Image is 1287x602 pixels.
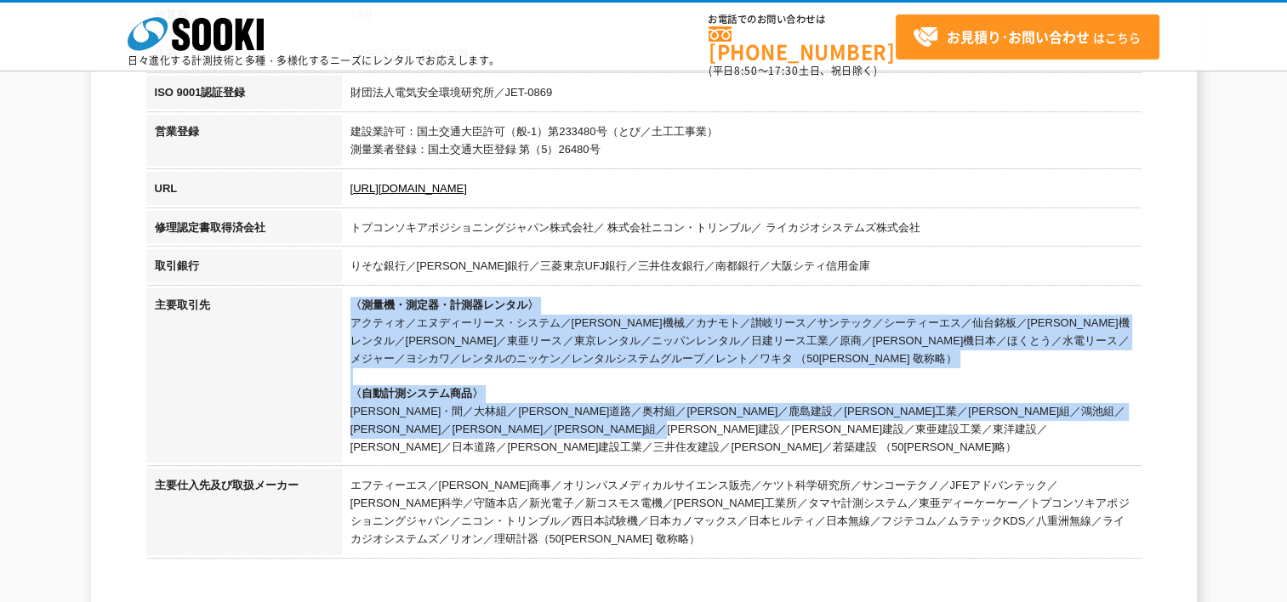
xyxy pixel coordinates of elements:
span: 8:50 [734,63,758,78]
a: [URL][DOMAIN_NAME] [350,182,467,195]
td: トプコンソキアポジショニングジャパン株式会社／ 株式会社ニコン・トリンブル／ ライカジオシステムズ株式会社 [342,211,1142,250]
td: 建設業許可：国土交通大臣許可（般-1）第233480号（とび／土工工事業） 測量業者登録：国土交通大臣登録 第（5）26480号 [342,115,1142,172]
td: エフティーエス／[PERSON_NAME]商事／オリンパスメディカルサイエンス販売／ケツト科学研究所／サンコーテクノ／JFEアドバンテック／[PERSON_NAME]科学／守随本店／新光電子／新... [342,469,1142,560]
span: お電話でのお問い合わせは [709,14,896,25]
strong: お見積り･お問い合わせ [947,26,1090,47]
span: 〈自動計測システム商品〉 [350,387,483,400]
th: 修理認定書取得済会社 [146,211,342,250]
th: URL [146,172,342,211]
td: りそな銀行／[PERSON_NAME]銀行／三菱東京UFJ銀行／三井住友銀行／南都銀行／大阪シティ信用金庫 [342,249,1142,288]
p: 日々進化する計測技術と多種・多様化するニーズにレンタルでお応えします。 [128,55,500,65]
th: 営業登録 [146,115,342,172]
th: 取引銀行 [146,249,342,288]
th: 主要取引先 [146,288,342,469]
a: お見積り･お問い合わせはこちら [896,14,1159,60]
td: 財団法人電気安全環境研究所／JET-0869 [342,76,1142,115]
span: 17:30 [768,63,799,78]
td: アクティオ／エヌディーリース・システム／[PERSON_NAME]機械／カナモト／讃岐リース／サンテック／シーティーエス／仙台銘板／[PERSON_NAME]機レンタル／[PERSON_NAME... [342,288,1142,469]
a: [PHONE_NUMBER] [709,26,896,61]
span: はこちら [913,25,1141,50]
span: 〈測量機・測定器・計測器レンタル〉 [350,298,538,311]
span: (平日 ～ 土日、祝日除く) [709,63,877,78]
th: ISO 9001認証登録 [146,76,342,115]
